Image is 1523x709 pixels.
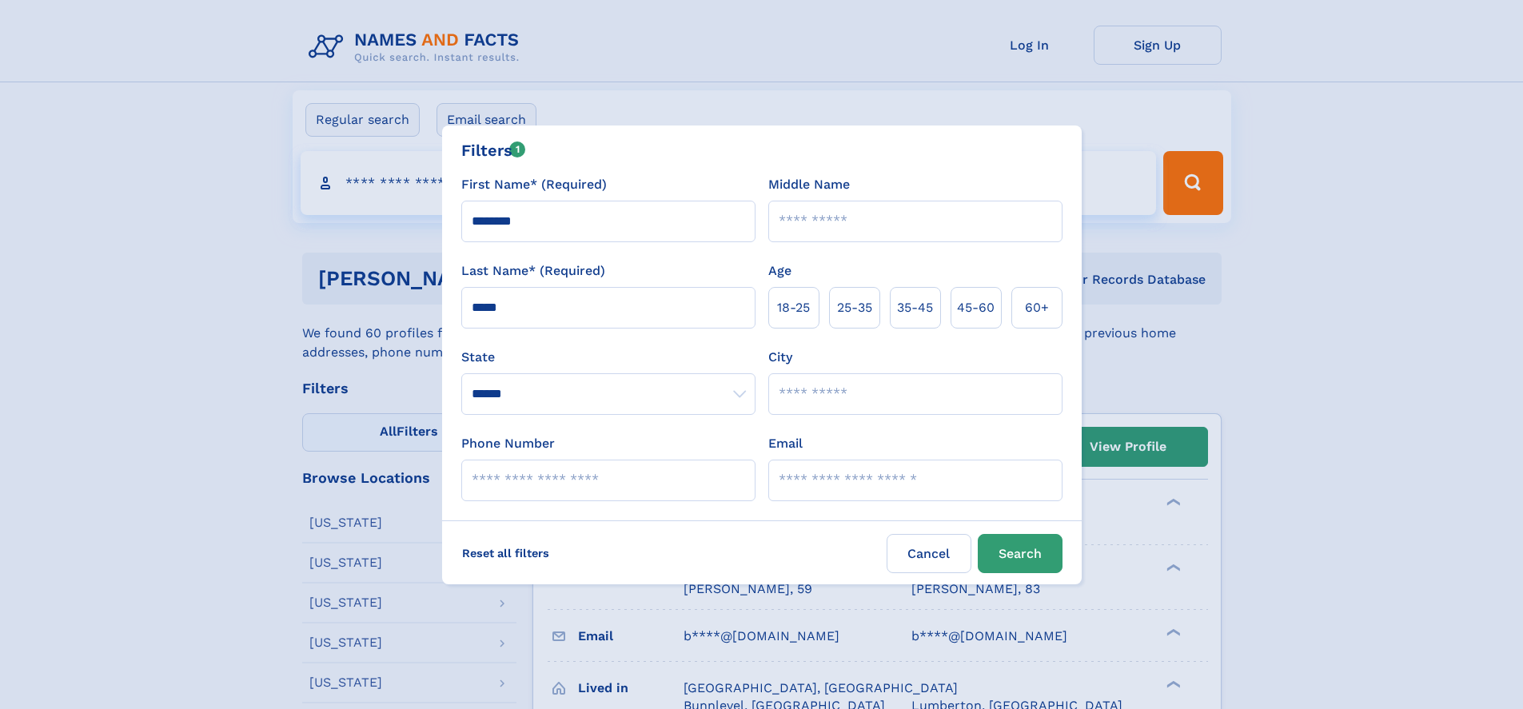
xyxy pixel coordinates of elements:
label: Reset all filters [452,534,560,572]
label: City [768,348,792,367]
label: Middle Name [768,175,850,194]
span: 18‑25 [777,298,810,317]
label: Last Name* (Required) [461,261,605,281]
label: Cancel [887,534,971,573]
label: First Name* (Required) [461,175,607,194]
span: 45‑60 [957,298,995,317]
button: Search [978,534,1063,573]
span: 60+ [1025,298,1049,317]
label: Email [768,434,803,453]
div: Filters [461,138,526,162]
span: 35‑45 [897,298,933,317]
label: Phone Number [461,434,555,453]
span: 25‑35 [837,298,872,317]
label: State [461,348,756,367]
label: Age [768,261,791,281]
